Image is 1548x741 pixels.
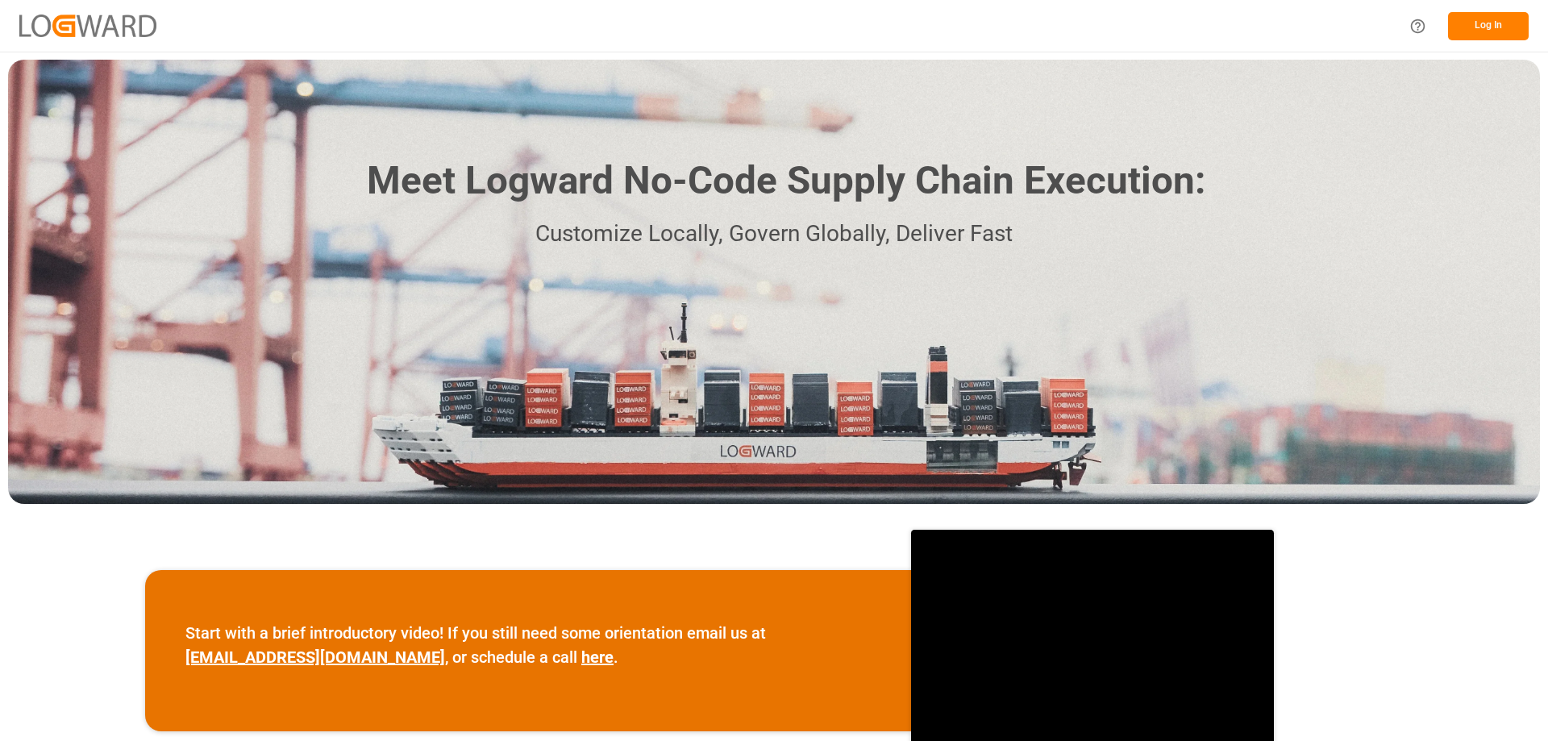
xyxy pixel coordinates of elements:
[367,152,1205,210] h1: Meet Logward No-Code Supply Chain Execution:
[1448,12,1529,40] button: Log In
[185,647,445,667] a: [EMAIL_ADDRESS][DOMAIN_NAME]
[343,216,1205,252] p: Customize Locally, Govern Globally, Deliver Fast
[1400,8,1436,44] button: Help Center
[19,15,156,36] img: Logward_new_orange.png
[185,621,871,669] p: Start with a brief introductory video! If you still need some orientation email us at , or schedu...
[581,647,614,667] a: here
